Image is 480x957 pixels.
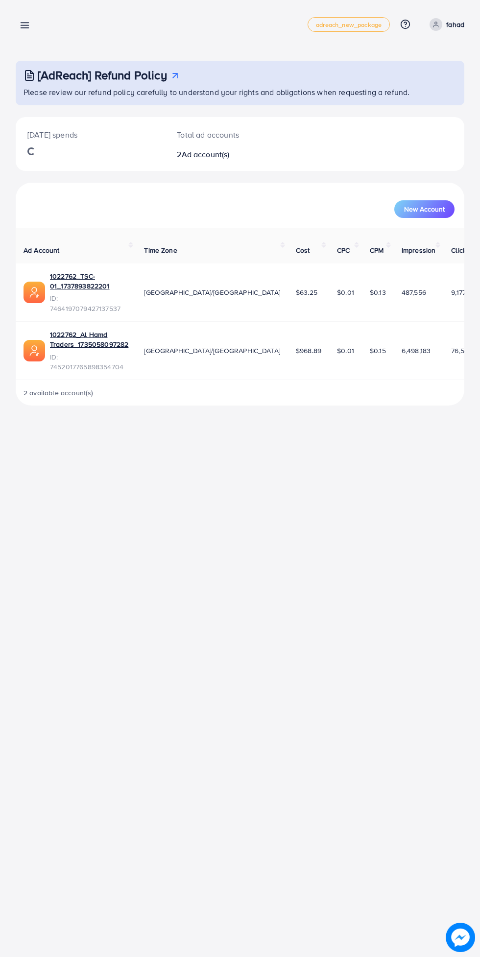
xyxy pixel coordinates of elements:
[24,282,45,303] img: ic-ads-acc.e4c84228.svg
[24,340,45,361] img: ic-ads-acc.e4c84228.svg
[446,923,475,952] img: image
[316,22,382,28] span: adreach_new_package
[446,19,464,30] p: fahad
[337,287,354,297] span: $0.01
[370,287,386,297] span: $0.13
[337,245,350,255] span: CPC
[38,68,167,82] h3: [AdReach] Refund Policy
[402,287,426,297] span: 487,556
[370,346,386,356] span: $0.15
[144,287,280,297] span: [GEOGRAPHIC_DATA]/[GEOGRAPHIC_DATA]
[402,346,431,356] span: 6,498,183
[370,245,384,255] span: CPM
[451,245,470,255] span: Clicks
[451,346,470,356] span: 76,571
[451,287,466,297] span: 9,177
[177,150,265,159] h2: 2
[24,388,94,398] span: 2 available account(s)
[144,346,280,356] span: [GEOGRAPHIC_DATA]/[GEOGRAPHIC_DATA]
[394,200,455,218] button: New Account
[50,330,128,350] a: 1022762_Al Hamd Traders_1735058097282
[27,129,153,141] p: [DATE] spends
[50,271,128,291] a: 1022762_TSC-01_1737893822201
[177,129,265,141] p: Total ad accounts
[24,245,60,255] span: Ad Account
[50,293,128,313] span: ID: 7464197079427137537
[404,206,445,213] span: New Account
[402,245,436,255] span: Impression
[426,18,464,31] a: fahad
[24,86,458,98] p: Please review our refund policy carefully to understand your rights and obligations when requesti...
[296,245,310,255] span: Cost
[144,245,177,255] span: Time Zone
[337,346,354,356] span: $0.01
[296,287,317,297] span: $63.25
[182,149,230,160] span: Ad account(s)
[50,352,128,372] span: ID: 7452017765898354704
[296,346,321,356] span: $968.89
[308,17,390,32] a: adreach_new_package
